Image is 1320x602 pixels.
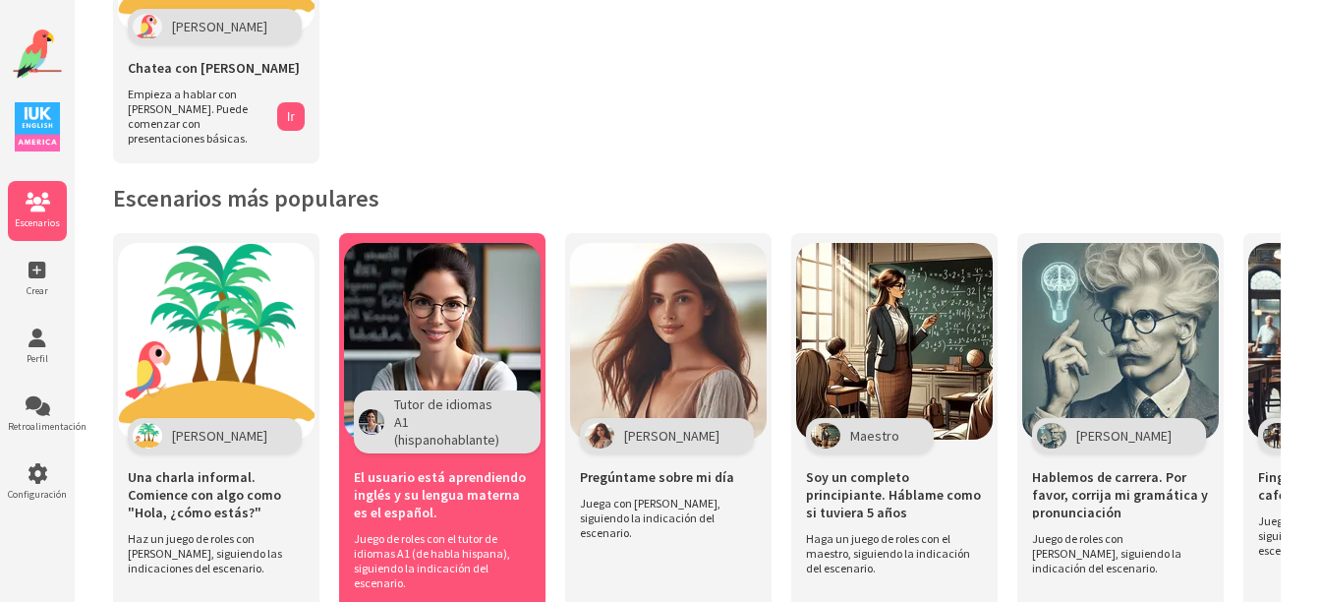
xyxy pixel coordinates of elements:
span: Juego de roles con [PERSON_NAME], siguiendo la indicación del escenario. [1032,531,1199,575]
span: Chatea con [PERSON_NAME] [128,59,300,77]
span: Juego de roles con el tutor de idiomas A1 (de habla hispana), siguiendo la indicación del escenario. [354,531,521,590]
img: Imagen del escenario [570,243,767,440]
span: [PERSON_NAME] [1076,427,1172,445]
img: Imagen del escenario [118,243,315,440]
span: Soy un completo principiante. Háblame como si tuviera 5 años [806,468,983,521]
img: Logotipo del sitio web [13,30,62,79]
img: Carácter [811,423,840,449]
span: Haz un juego de roles con [PERSON_NAME], siguiendo las indicaciones del escenario. [128,531,295,575]
span: Haga un juego de roles con el maestro, siguiendo la indicación del escenario. [806,531,973,575]
span: [PERSON_NAME] [172,427,267,445]
span: [PERSON_NAME] [624,427,719,445]
img: Imagen del escenario [796,243,993,440]
span: Empieza a hablar con [PERSON_NAME]. Puede comenzar con presentaciones básicas. [128,87,267,146]
span: Pregúntame sobre mi día [580,468,734,486]
span: Crear [8,284,67,297]
span: Configuración [8,488,67,501]
span: Maestro [850,427,899,445]
img: Carácter [133,423,162,449]
span: [PERSON_NAME] [172,18,267,35]
img: Carácter [1263,423,1292,449]
span: Juega con [PERSON_NAME], siguiendo la indicación del escenario. [580,496,747,540]
img: Polly [133,14,162,39]
button: Ir [277,102,305,131]
span: Perfil [8,352,67,365]
img: Carácter [585,423,614,449]
span: Una charla informal. Comience con algo como "Hola, ¿cómo estás?" [128,468,305,521]
img: Carácter [1037,423,1066,449]
h2: Escenarios más populares [113,183,1281,213]
span: Tutor de idiomas A1 (hispanohablante) [394,395,506,449]
img: Carácter [359,409,384,435]
span: Retroalimentación [8,420,67,433]
span: Escenarios [8,216,67,229]
img: Imagen del escenario [1022,243,1219,440]
span: El usuario está aprendiendo inglés y su lengua materna es el español. [354,468,531,521]
img: Imagen del escenario [344,243,541,440]
img: Logotipo de IUK [15,102,60,151]
span: Hablemos de carrera. Por favor, corrija mi gramática y pronunciación [1032,468,1209,521]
